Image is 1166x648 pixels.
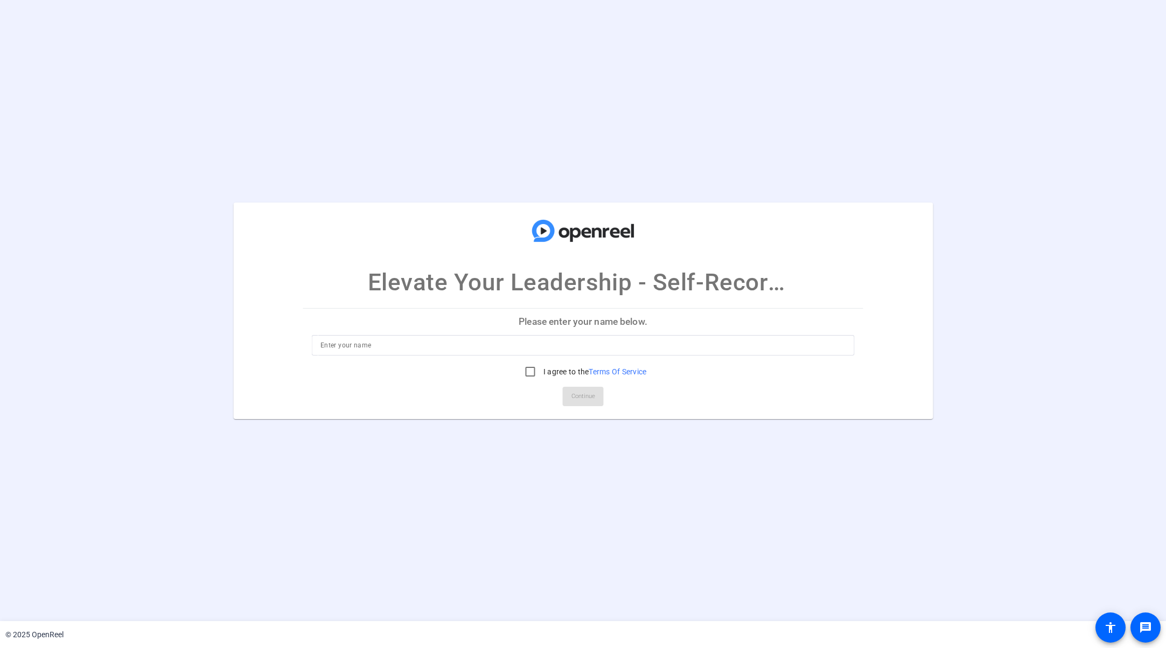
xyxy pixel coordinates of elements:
[589,367,646,376] a: Terms Of Service
[5,629,64,640] div: © 2025 OpenReel
[303,309,863,335] p: Please enter your name below.
[1104,621,1117,634] mat-icon: accessibility
[529,213,637,248] img: company-logo
[320,339,846,352] input: Enter your name
[1139,621,1152,634] mat-icon: message
[368,264,799,300] p: Elevate Your Leadership - Self-Record Session
[541,366,647,377] label: I agree to the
